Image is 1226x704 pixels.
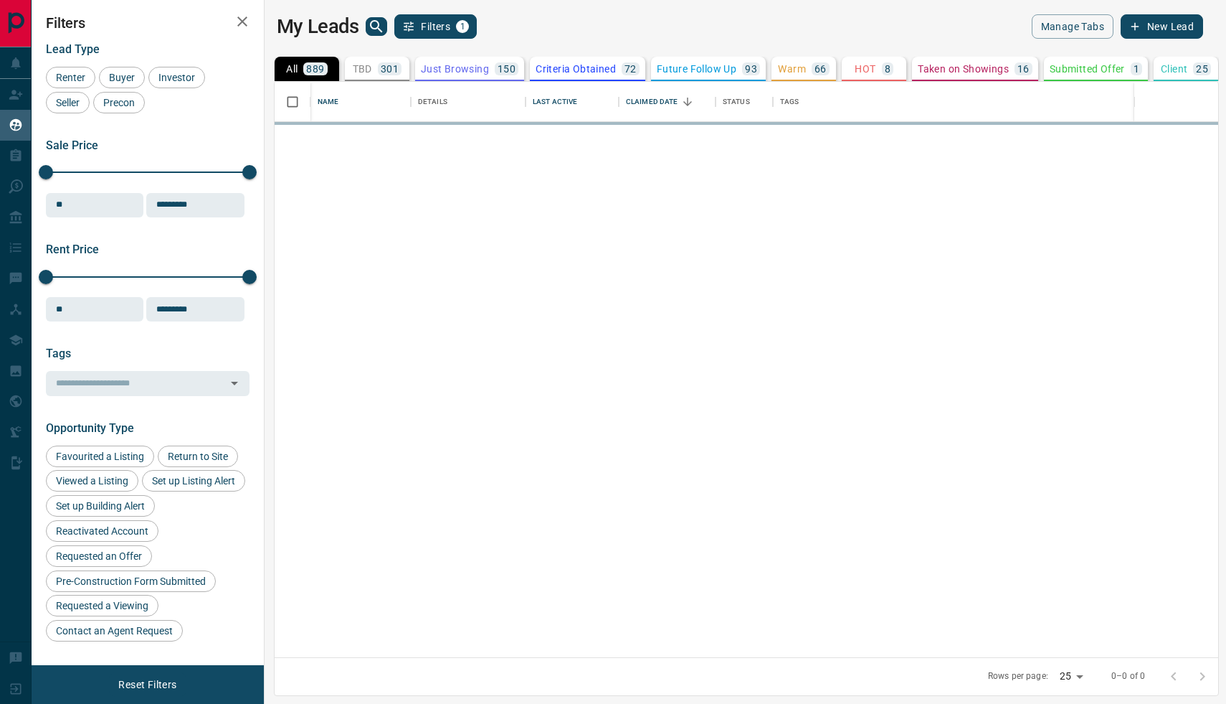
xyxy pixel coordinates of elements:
div: Tags [780,82,799,122]
span: Renter [51,72,90,83]
div: Favourited a Listing [46,446,154,467]
p: 16 [1017,64,1030,74]
div: Viewed a Listing [46,470,138,492]
span: Favourited a Listing [51,451,149,462]
div: Investor [148,67,205,88]
div: Return to Site [158,446,238,467]
span: Requested an Offer [51,550,147,562]
div: Last Active [526,82,619,122]
p: TBD [353,64,372,74]
div: Name [310,82,411,122]
button: Manage Tabs [1032,14,1113,39]
p: 8 [885,64,890,74]
button: Reset Filters [109,672,186,697]
div: Last Active [533,82,577,122]
p: 25 [1196,64,1208,74]
p: Rows per page: [988,670,1048,682]
div: Claimed Date [619,82,716,122]
span: Pre-Construction Form Submitted [51,576,211,587]
button: search button [366,17,387,36]
p: Criteria Obtained [536,64,616,74]
span: Set up Building Alert [51,500,150,512]
p: 150 [498,64,515,74]
h2: Filters [46,14,250,32]
span: Precon [98,97,140,108]
span: Investor [153,72,200,83]
div: Details [411,82,526,122]
p: 1 [1134,64,1139,74]
button: New Lead [1121,14,1203,39]
p: 93 [745,64,757,74]
div: Tags [773,82,1146,122]
p: Client [1161,64,1187,74]
span: Viewed a Listing [51,475,133,487]
p: Submitted Offer [1050,64,1125,74]
div: Name [318,82,339,122]
p: 72 [624,64,637,74]
span: Reactivated Account [51,525,153,537]
span: Set up Listing Alert [147,475,240,487]
span: Contact an Agent Request [51,625,178,637]
p: Future Follow Up [657,64,736,74]
span: Tags [46,347,71,360]
div: Requested a Viewing [46,595,158,616]
div: Reactivated Account [46,520,158,542]
span: Buyer [104,72,140,83]
span: Return to Site [163,451,233,462]
div: Requested an Offer [46,545,152,567]
div: 25 [1054,666,1088,687]
span: Rent Price [46,243,99,256]
p: 66 [814,64,827,74]
span: Requested a Viewing [51,600,153,611]
div: Set up Building Alert [46,495,155,517]
p: Taken on Showings [918,64,1009,74]
span: Seller [51,97,85,108]
div: Claimed Date [626,82,678,122]
p: HOT [855,64,875,74]
div: Buyer [99,67,145,88]
p: 0–0 of 0 [1111,670,1145,682]
button: Sort [678,92,698,112]
p: Warm [778,64,806,74]
span: Lead Type [46,42,100,56]
div: Details [418,82,447,122]
div: Renter [46,67,95,88]
span: Opportunity Type [46,421,134,435]
div: Set up Listing Alert [142,470,245,492]
p: 301 [381,64,399,74]
button: Open [224,373,244,393]
div: Status [716,82,773,122]
div: Precon [93,92,145,113]
div: Seller [46,92,90,113]
p: Just Browsing [421,64,489,74]
div: Contact an Agent Request [46,620,183,642]
span: Sale Price [46,139,98,152]
div: Status [723,82,750,122]
h1: My Leads [277,15,359,38]
p: All [286,64,298,74]
span: 1 [457,22,467,32]
div: Pre-Construction Form Submitted [46,571,216,592]
button: Filters1 [394,14,477,39]
p: 889 [306,64,324,74]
